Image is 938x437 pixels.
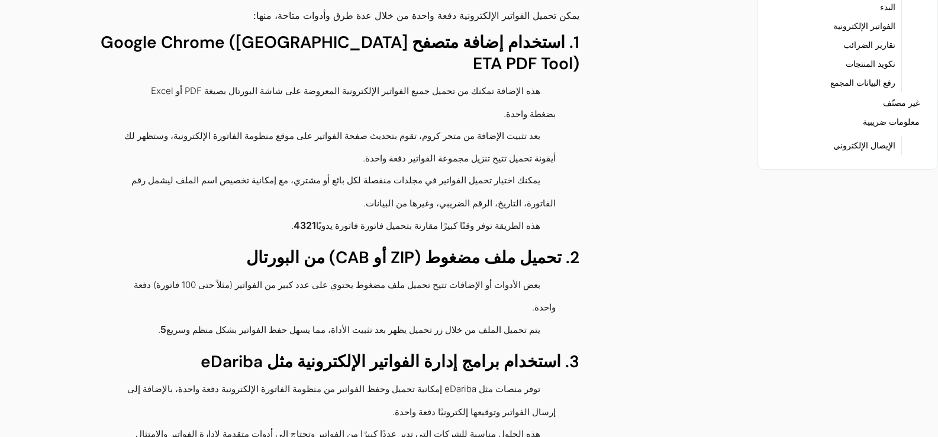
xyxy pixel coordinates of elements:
[863,114,920,130] a: معلومات ضريبية
[300,215,306,237] a: 3
[306,215,312,237] a: 2
[112,125,556,170] li: بعد تثبيت الإضافة من متجر كروم، تقوم بتحديث صفحة الفواتير على موقع منظومة الفاتورة الإلكترونية، و...
[833,18,895,34] a: الفواتير الإلكترونية
[112,274,556,319] li: بعض الأدوات أو الإضافات تتيح تحميل ملف مضغوط يحتوي على عدد كبير من الفواتير (مثلاً حتى 100 فاتورة...
[112,215,556,238] li: هذه الطريقة توفر وقتًا كبيرًا مقارنة بتحميل فاتورة فاتورة يدويًا .
[830,75,895,91] a: رفع البيانات المجمع
[112,80,556,125] li: هذه الإضافة تمكنك من تحميل جميع الفواتير الإلكترونية المعروضة على شاشة البورتال بصيغة PDF أو Exce...
[112,378,556,423] li: توفر منصات مثل eDariba إمكانية تحميل وحفظ الفواتير من منظومة الفاتورة الإلكترونية دفعة واحدة، بال...
[100,247,579,268] h3: 2. تحميل ملف مضغوط (ZIP أو CAB) من البورتال
[833,137,895,154] a: الإيصال الإلكتروني
[312,215,316,237] a: 1
[843,37,895,53] a: تقارير الضرائب
[112,170,556,215] li: يمكنك اختيار تحميل الفواتير في مجلدات منفصلة لكل بائع أو مشتري، مع إمكانية تخصيص اسم الملف ليشمل ...
[100,32,579,75] h3: 1. استخدام إضافة متصفح Google Chrome ([GEOGRAPHIC_DATA] ETA PDF Tool)
[160,319,166,341] a: 5
[294,215,300,237] a: 4
[100,8,579,23] p: يمكن تحميل الفواتير الإلكترونية دفعة واحدة من خلال عدة طرق وأدوات متاحة، منها:
[846,56,895,72] a: تكويد المنتجات
[883,95,920,111] a: غير مصنّف
[112,319,556,342] li: يتم تحميل الملف من خلال زر تحميل يظهر بعد تثبيت الأداة، مما يسهل حفظ الفواتير بشكل منظم وسريع .
[100,351,579,373] h3: 3. استخدام برامج إدارة الفواتير الإلكترونية مثل eDariba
